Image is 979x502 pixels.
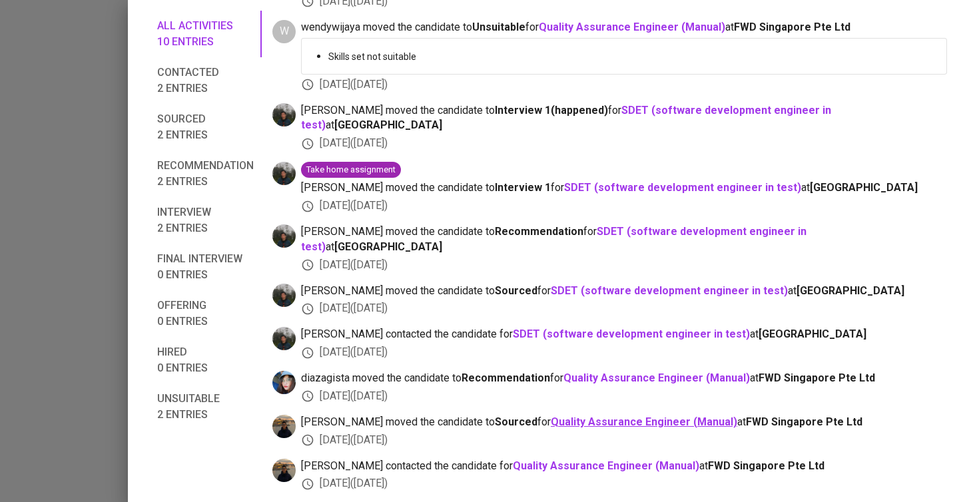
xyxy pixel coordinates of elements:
b: Interview 1 [495,181,551,194]
a: Quality Assurance Engineer (Manual) [563,372,750,384]
b: Sourced [495,415,537,428]
img: glenn@glints.com [272,103,296,126]
div: W [272,20,296,43]
a: Quality Assurance Engineer (Manual) [539,21,725,33]
span: [PERSON_NAME] moved the candidate to for at [301,103,947,134]
div: [DATE] ( [DATE] ) [301,476,947,491]
span: Contacted 2 entries [157,65,254,97]
span: [GEOGRAPHIC_DATA] [810,181,918,194]
img: glenn@glints.com [272,224,296,248]
b: Sourced [495,284,537,297]
div: [DATE] ( [DATE] ) [301,198,947,214]
p: Skills set not suitable [328,50,936,63]
span: Hired 0 entries [157,344,254,376]
div: [DATE] ( [DATE] ) [301,345,947,360]
a: SDET (software development engineer in test) [551,284,788,297]
a: Quality Assurance Engineer (Manual) [513,459,699,472]
span: Interview 2 entries [157,204,254,236]
span: FWD Singapore Pte Ltd [759,372,875,384]
span: wendywijaya moved the candidate to for at [301,20,947,35]
span: Unsuitable 2 entries [157,391,254,423]
img: glenn@glints.com [272,162,296,185]
span: [PERSON_NAME] moved the candidate to for at [301,284,947,299]
span: Sourced 2 entries [157,111,254,143]
a: SDET (software development engineer in test) [564,181,801,194]
span: [PERSON_NAME] contacted the candidate for at [301,459,947,474]
span: [PERSON_NAME] moved the candidate to for at [301,415,947,430]
img: aziz.farhan@glints.com [272,459,296,482]
span: [GEOGRAPHIC_DATA] [797,284,904,297]
span: [PERSON_NAME] moved the candidate to for at [301,180,947,196]
img: glenn@glints.com [272,327,296,350]
span: [PERSON_NAME] contacted the candidate for at [301,327,947,342]
span: FWD Singapore Pte Ltd [734,21,850,33]
div: [DATE] ( [DATE] ) [301,77,947,93]
span: [PERSON_NAME] moved the candidate to for at [301,224,947,255]
b: Unsuitable [472,21,525,33]
span: Recommendation 2 entries [157,158,254,190]
img: aziz.farhan@glints.com [272,415,296,438]
span: All activities 10 entries [157,18,254,50]
span: [GEOGRAPHIC_DATA] [334,119,442,131]
img: glenn@glints.com [272,284,296,307]
span: diazagista moved the candidate to for at [301,371,947,386]
b: Interview 1 ( happened ) [495,104,608,117]
span: [GEOGRAPHIC_DATA] [759,328,866,340]
div: [DATE] ( [DATE] ) [301,136,947,151]
span: Offering 0 entries [157,298,254,330]
span: [GEOGRAPHIC_DATA] [334,240,442,253]
span: FWD Singapore Pte Ltd [708,459,824,472]
b: Recommendation [495,225,583,238]
a: Quality Assurance Engineer (Manual) [551,415,737,428]
span: FWD Singapore Pte Ltd [746,415,862,428]
div: [DATE] ( [DATE] ) [301,258,947,273]
span: Final interview 0 entries [157,251,254,283]
div: [DATE] ( [DATE] ) [301,433,947,448]
a: SDET (software development engineer in test) [513,328,750,340]
b: Recommendation [462,372,550,384]
div: [DATE] ( [DATE] ) [301,301,947,316]
span: Take home assignment [301,164,401,176]
a: SDET (software development engineer in test) [301,225,807,253]
img: diazagista@glints.com [272,371,296,394]
div: [DATE] ( [DATE] ) [301,389,947,404]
